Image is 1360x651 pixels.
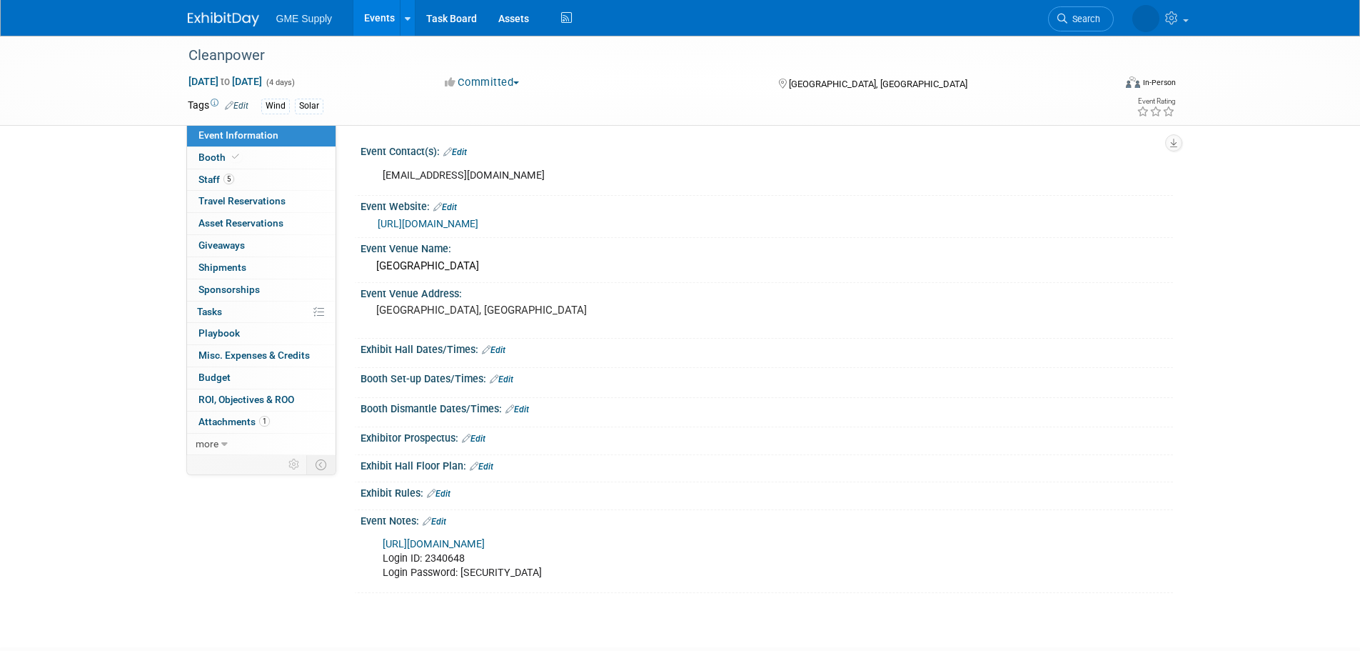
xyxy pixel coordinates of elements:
a: more [187,434,336,455]
a: Budget [187,367,336,389]
span: 5 [223,174,234,184]
td: Personalize Event Tab Strip [282,455,307,474]
div: Wind [261,99,290,114]
a: Edit [423,517,446,527]
a: Staff5 [187,169,336,191]
a: Booth [187,147,336,169]
span: Travel Reservations [198,195,286,207]
span: Event Information [198,129,278,141]
span: Playbook [198,327,240,339]
img: Format-Inperson.png [1126,76,1140,88]
div: Booth Dismantle Dates/Times: [361,398,1173,417]
span: Sponsorships [198,284,260,295]
a: Attachments1 [187,412,336,433]
a: Asset Reservations [187,213,336,234]
a: [URL][DOMAIN_NAME] [383,538,485,550]
a: Edit [427,489,450,499]
span: (4 days) [265,78,295,87]
div: Event Venue Name: [361,238,1173,256]
span: [GEOGRAPHIC_DATA], [GEOGRAPHIC_DATA] [789,79,967,89]
div: Event Notes: [361,510,1173,529]
div: Solar [295,99,323,114]
img: ExhibitDay [188,12,259,26]
div: [EMAIL_ADDRESS][DOMAIN_NAME] [373,161,1016,190]
span: Tasks [197,306,222,317]
a: Edit [462,434,485,444]
i: Booth reservation complete [232,153,239,161]
a: Event Information [187,125,336,146]
td: Tags [188,98,248,114]
div: Event Format [1029,74,1177,96]
span: Booth [198,151,242,163]
a: Travel Reservations [187,191,336,212]
a: Edit [482,345,505,355]
pre: [GEOGRAPHIC_DATA], [GEOGRAPHIC_DATA] [376,304,683,317]
span: Attachments [198,416,270,427]
div: Exhibitor Prospectus: [361,427,1173,446]
div: Event Website: [361,196,1173,214]
a: Giveaways [187,235,336,257]
span: GME Supply [276,13,333,24]
a: Shipments [187,257,336,279]
a: Edit [433,202,457,212]
a: Tasks [187,302,336,323]
img: Amanda Riley [1132,5,1159,32]
span: to [218,76,232,87]
span: ROI, Objectives & ROO [198,394,294,405]
div: Exhibit Hall Dates/Times: [361,339,1173,357]
div: Login ID: 2340648 Login Password: [SECURITY_DATA] [373,530,1016,587]
div: Booth Set-up Dates/Times: [361,368,1173,387]
button: Committed [440,75,525,90]
div: Cleanpower [183,43,1092,69]
span: Misc. Expenses & Credits [198,349,310,361]
a: Edit [505,404,529,414]
div: [GEOGRAPHIC_DATA] [371,255,1162,277]
a: Playbook [187,323,336,344]
span: 1 [259,416,270,427]
a: ROI, Objectives & ROO [187,389,336,411]
div: Event Contact(s): [361,141,1173,159]
div: Exhibit Hall Floor Plan: [361,455,1173,474]
a: Edit [490,374,513,384]
span: Staff [198,174,234,185]
span: more [196,438,218,449]
a: Edit [225,101,248,111]
a: Edit [443,147,467,157]
span: Giveaways [198,239,245,251]
div: Event Rating [1137,98,1175,105]
a: Sponsorships [187,279,336,301]
span: Search [1067,14,1100,24]
span: Shipments [198,262,246,273]
a: Search [1048,6,1114,31]
span: Asset Reservations [198,217,283,229]
span: [DATE] [DATE] [188,75,263,88]
div: Event Venue Address: [361,283,1173,301]
div: In-Person [1142,77,1176,88]
a: Edit [470,462,493,472]
a: Misc. Expenses & Credits [187,345,336,367]
div: Exhibit Rules: [361,482,1173,501]
a: [URL][DOMAIN_NAME] [378,218,478,229]
td: Toggle Event Tabs [306,455,336,474]
span: Budget [198,372,231,383]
